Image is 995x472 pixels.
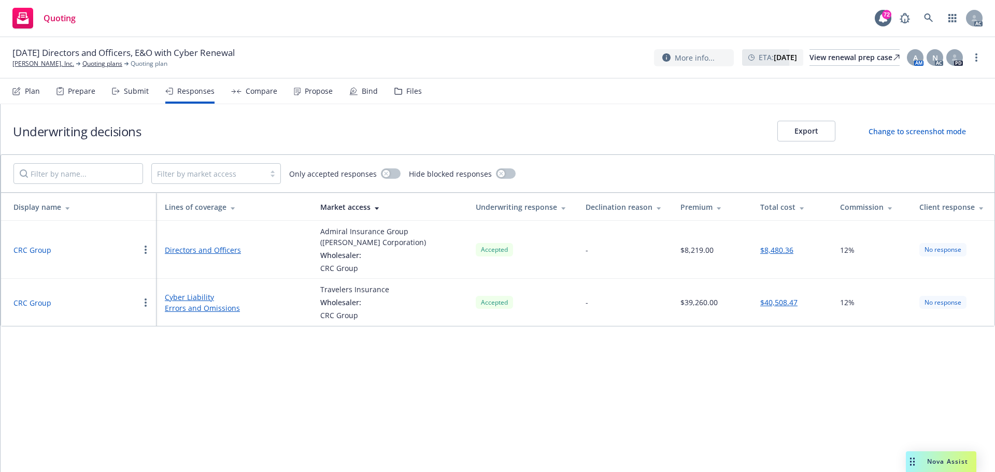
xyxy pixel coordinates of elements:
div: $8,219.00 [680,245,714,255]
a: Cyber Liability [165,292,304,303]
button: Change to screenshot mode [852,121,983,141]
div: $39,260.00 [680,297,718,308]
span: A [913,52,918,63]
a: Errors and Omissions [165,303,304,313]
button: $8,480.36 [760,245,793,255]
div: Propose [305,87,333,95]
div: Submit [124,87,149,95]
div: Premium [680,202,744,212]
div: - [586,297,588,308]
span: N [932,52,938,63]
span: [DATE] Directors and Officers, E&O with Cyber Renewal [12,47,235,59]
span: 12% [840,245,855,255]
strong: [DATE] [774,52,797,62]
div: Display name [13,202,148,212]
div: No response [919,296,966,309]
div: Accepted [476,243,513,256]
div: CRC Group [320,263,459,274]
span: Nova Assist [927,457,968,466]
a: Directors and Officers [165,245,304,255]
div: View renewal prep case [809,50,900,65]
span: Hide blocked responses [409,168,492,179]
span: ETA : [759,52,797,63]
span: Quoting plan [131,59,167,68]
a: [PERSON_NAME], Inc. [12,59,74,68]
span: More info... [675,52,715,63]
div: Plan [25,87,40,95]
a: Quoting plans [82,59,122,68]
div: No response [919,243,966,256]
span: Only accepted responses [289,168,377,179]
div: Travelers Insurance [320,284,389,295]
div: 72 [882,10,891,19]
div: Files [406,87,422,95]
div: - [586,245,588,255]
div: Wholesaler: [320,250,459,261]
h1: Underwriting decisions [13,123,141,140]
button: CRC Group [13,297,51,308]
div: Commission [840,202,903,212]
div: Total cost [760,202,823,212]
div: Wholesaler: [320,297,389,308]
div: Lines of coverage [165,202,304,212]
a: Quoting [8,4,80,33]
a: Report a Bug [894,8,915,28]
a: View renewal prep case [809,49,900,66]
span: Quoting [44,14,76,22]
div: Accepted [476,296,513,309]
div: Bind [362,87,378,95]
div: Responses [177,87,215,95]
span: 12% [840,297,855,308]
div: Change to screenshot mode [869,126,966,137]
div: Underwriting response [476,202,569,212]
div: Market access [320,202,459,212]
a: more [970,51,983,64]
a: Switch app [942,8,963,28]
button: $40,508.47 [760,297,798,308]
div: Admiral Insurance Group ([PERSON_NAME] Corporation) [320,226,459,248]
button: More info... [654,49,734,66]
div: Drag to move [906,451,919,472]
input: Filter by name... [13,163,143,184]
a: Search [918,8,939,28]
div: Prepare [68,87,95,95]
button: CRC Group [13,245,51,255]
button: Export [777,121,835,141]
div: Declination reason [586,202,664,212]
button: Nova Assist [906,451,976,472]
div: Compare [246,87,277,95]
div: Client response [919,202,986,212]
div: CRC Group [320,310,389,321]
